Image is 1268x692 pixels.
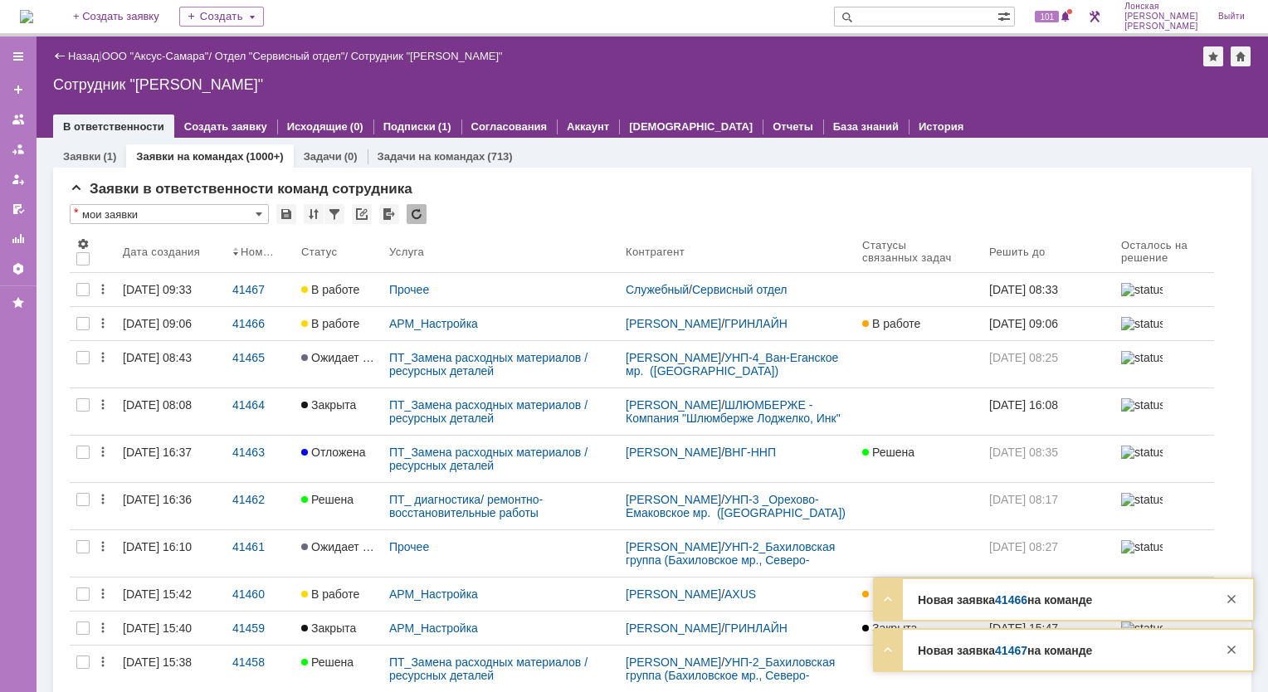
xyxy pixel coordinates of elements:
a: [PERSON_NAME] [626,351,721,364]
a: [DATE] 08:43 [116,341,226,387]
div: (1000+) [246,150,283,163]
a: 41462 [226,483,295,529]
span: [DATE] 16:08 [989,398,1058,412]
a: [DATE] 08:35 [983,436,1114,482]
a: ПТ_ диагностика/ ремонтно-восстановительные работы [389,493,543,519]
th: Контрагент [619,231,856,273]
div: [DATE] 16:36 [123,493,192,506]
div: / [626,540,849,567]
a: ПТ_Замена расходных материалов / ресурсных деталей [389,446,591,472]
div: (1) [438,120,451,133]
div: Действия [96,587,110,601]
a: ГРИНЛАЙН [724,621,788,635]
div: Добавить в избранное [1203,46,1223,66]
img: statusbar-100 (1).png [1121,540,1163,553]
div: Развернуть [878,640,898,660]
div: / [626,446,849,459]
div: 41465 [232,351,288,364]
a: Отчеты [5,226,32,252]
div: [DATE] 15:38 [123,655,192,669]
div: (713) [487,150,512,163]
div: / [626,398,849,425]
a: Закрыта [295,612,383,645]
div: 41467 [232,283,288,296]
a: statusbar-100 (1).png [1114,341,1214,387]
a: Согласования [471,120,548,133]
div: [DATE] 15:40 [123,621,192,635]
div: [DATE] 16:37 [123,446,192,459]
a: [PERSON_NAME] [626,446,721,459]
div: / [626,587,849,601]
a: Назад [68,50,99,62]
div: [DATE] 15:42 [123,587,192,601]
span: Лонская [1124,2,1198,12]
a: [PERSON_NAME] [626,398,721,412]
a: Прочее [389,540,429,553]
div: / [626,351,849,378]
a: В работе [856,577,983,611]
div: Действия [96,283,110,296]
a: statusbar-100 (1).png [1114,273,1214,306]
a: Закрыта [856,612,983,645]
a: [DATE] 08:08 [116,388,226,435]
a: [DATE] 16:37 [116,436,226,482]
a: ПТ_Замена расходных материалов / ресурсных деталей [389,351,591,378]
div: / [215,50,351,62]
div: | [99,49,101,61]
a: Настройки [5,256,32,282]
div: Действия [96,493,110,506]
a: ГРИНЛАЙН [724,317,788,330]
a: Отложена [295,436,383,482]
div: (0) [344,150,358,163]
div: / [626,655,849,682]
a: 41466 [226,307,295,340]
span: Решена [301,493,354,506]
a: [PERSON_NAME] [626,621,721,635]
div: Сортировка... [304,204,324,224]
a: 41458 [226,646,295,692]
span: [DATE] 08:17 [989,493,1058,506]
a: В работе [856,307,983,340]
a: [DEMOGRAPHIC_DATA] [629,120,753,133]
a: [PERSON_NAME] [626,587,721,601]
a: [DATE] 08:33 [983,273,1114,306]
a: Служебный [626,283,689,296]
a: Отчеты [773,120,813,133]
a: Решена [295,483,383,529]
a: [DATE] 08:17 [983,483,1114,529]
span: Расширенный поиск [997,7,1014,23]
div: Сохранить вид [276,204,296,224]
div: Сделать домашней страницей [1231,46,1251,66]
th: Услуга [383,231,619,273]
a: Заявки [63,150,100,163]
div: Сотрудник "[PERSON_NAME]" [53,76,1251,93]
a: statusbar-100 (1).png [1114,530,1214,577]
div: Настройки списка отличаются от сохраненных в виде [74,207,78,218]
th: Осталось на решение [1114,231,1214,273]
a: Ожидает ответа контрагента [295,341,383,387]
div: Развернуть [878,589,898,609]
a: Решена [856,436,983,482]
div: Услуга [389,246,426,258]
a: В работе [295,577,383,611]
div: Действия [96,351,110,364]
img: logo [20,10,33,23]
span: [PERSON_NAME] [1124,12,1198,22]
div: [DATE] 09:33 [123,283,192,296]
a: Заявки в моей ответственности [5,136,32,163]
a: [DATE] 08:27 [983,530,1114,577]
a: [PERSON_NAME] [626,317,721,330]
a: [DATE] 16:10 [116,530,226,577]
a: В работе [295,273,383,306]
div: 41462 [232,493,288,506]
div: Создать [179,7,264,27]
div: Действия [96,446,110,459]
div: 41459 [232,621,288,635]
span: [DATE] 08:35 [989,446,1058,459]
span: Ожидает ответа контрагента [301,351,466,364]
a: Задачи [304,150,342,163]
div: [DATE] 08:08 [123,398,192,412]
span: 101 [1035,11,1059,22]
a: Исходящие [287,120,348,133]
div: Дата создания [123,246,203,258]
